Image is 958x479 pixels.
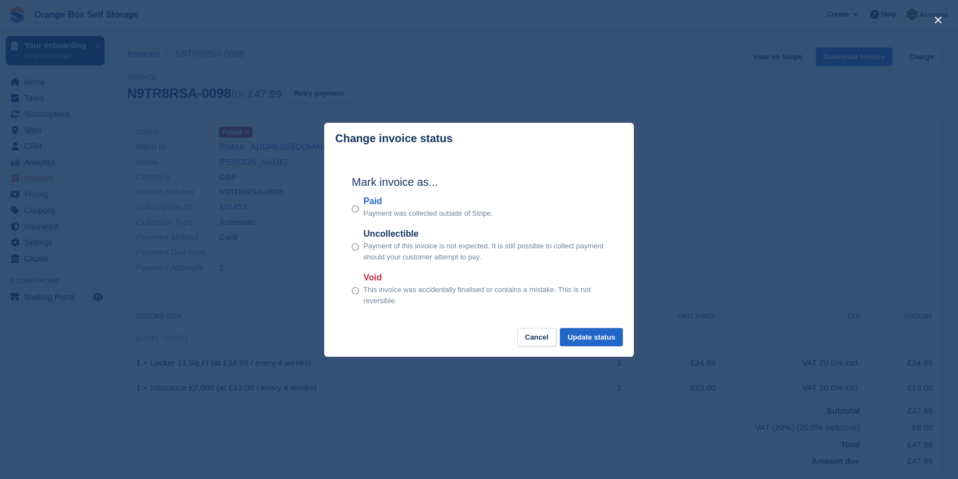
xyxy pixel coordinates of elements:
[335,132,452,145] p: Change invoice status
[363,195,493,208] label: Paid
[363,227,606,241] label: Uncollectible
[929,11,947,29] button: close
[363,271,606,284] label: Void
[363,208,493,219] p: Payment was collected outside of Stripe.
[363,241,606,262] p: Payment of this invoice is not expected. It is still possible to collect payment should your cust...
[352,174,606,190] h2: Mark invoice as...
[363,284,606,306] p: This invoice was accidentally finalised or contains a mistake. This is not reversible.
[560,328,623,346] button: Update status
[517,328,556,346] button: Cancel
